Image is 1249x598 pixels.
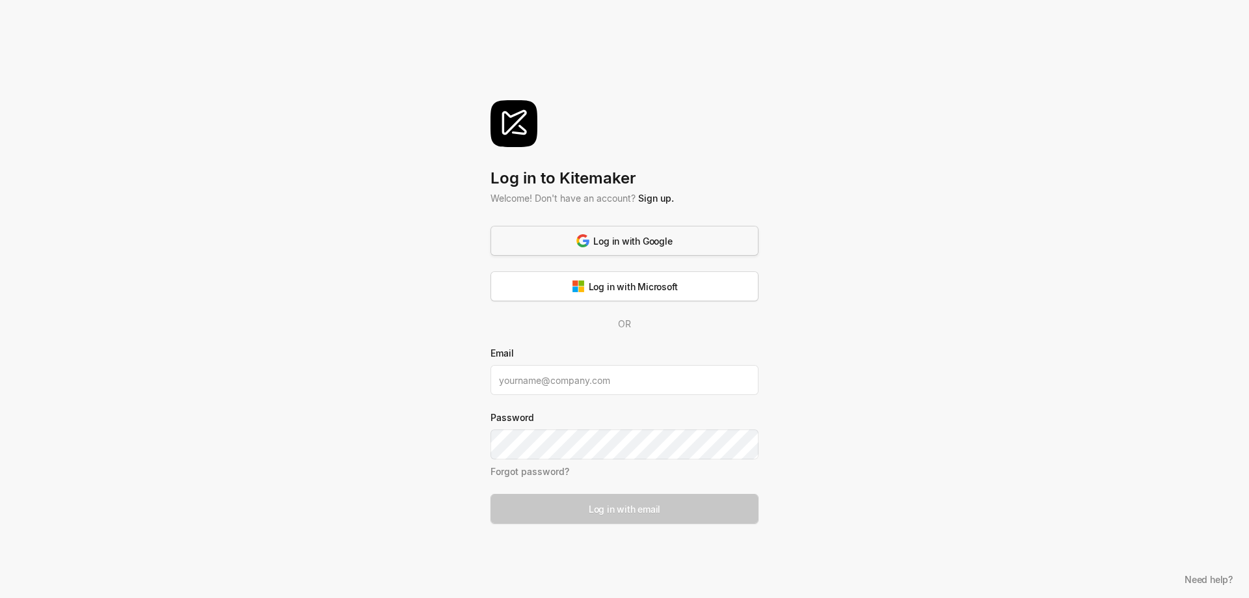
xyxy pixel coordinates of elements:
[576,234,589,247] img: svg%3e
[589,502,660,516] div: Log in with email
[490,100,537,147] img: svg%3e
[490,365,759,395] input: yourname@company.com
[638,193,674,204] a: Sign up.
[572,280,678,293] div: Log in with Microsoft
[490,346,759,360] label: Email
[490,271,759,301] button: Log in with Microsoft
[490,168,759,189] div: Log in to Kitemaker
[1178,570,1239,588] button: Need help?
[490,317,759,331] div: OR
[490,226,759,256] button: Log in with Google
[576,234,672,248] div: Log in with Google
[490,411,759,424] label: Password
[572,280,585,293] img: svg%3e
[490,466,569,477] a: Forgot password?
[490,191,759,205] div: Welcome! Don't have an account?
[490,494,759,524] button: Log in with email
